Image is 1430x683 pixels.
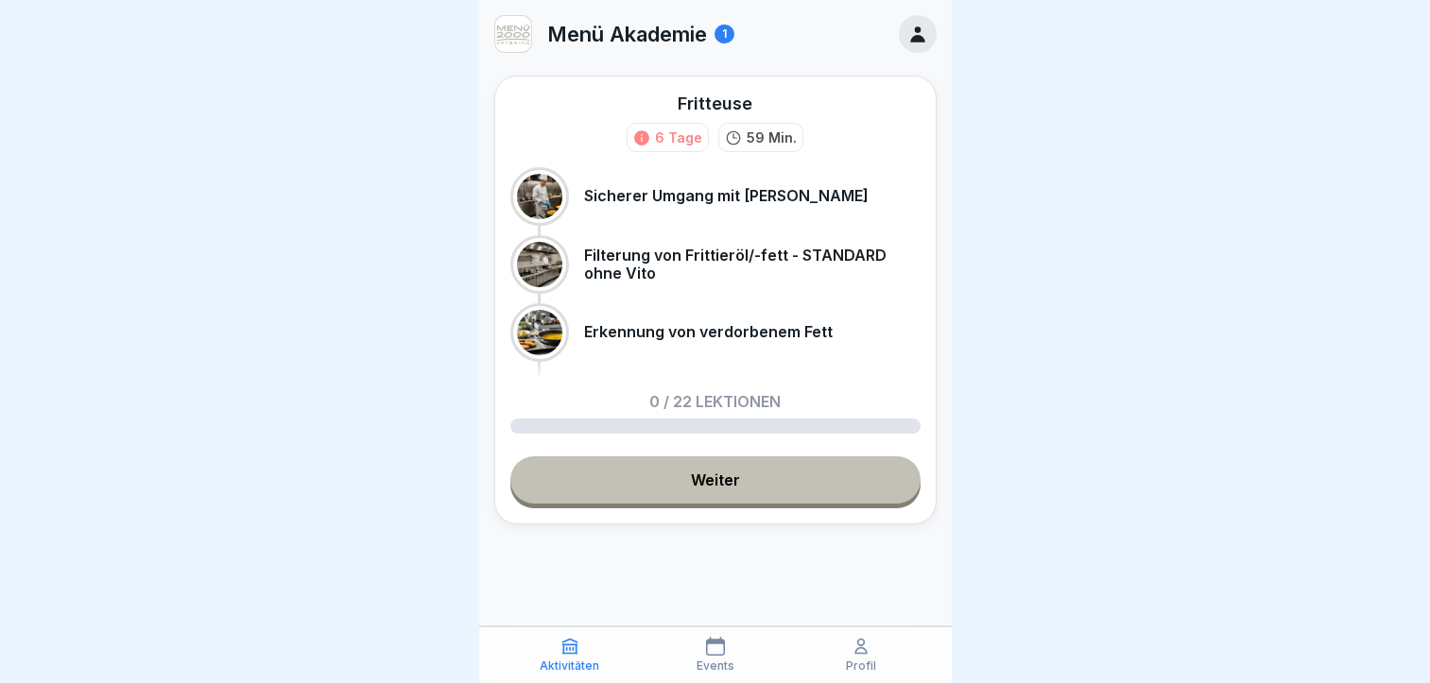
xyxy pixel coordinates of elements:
p: Sicherer Umgang mit [PERSON_NAME] [584,187,869,205]
p: 59 Min. [747,128,797,147]
p: 0 / 22 Lektionen [649,394,781,409]
p: Aktivitäten [540,659,599,673]
a: Weiter [510,456,921,504]
p: Erkennung von verdorbenem Fett [584,323,833,341]
p: Menü Akademie [547,22,707,46]
div: 1 [715,25,734,43]
img: v3gslzn6hrr8yse5yrk8o2yg.png [495,16,531,52]
p: Events [697,659,734,673]
div: 6 Tage [655,128,702,147]
p: Filterung von Frittieröl/-fett - STANDARD ohne Vito [584,247,921,282]
div: Fritteuse [678,92,752,115]
p: Profil [846,659,876,673]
